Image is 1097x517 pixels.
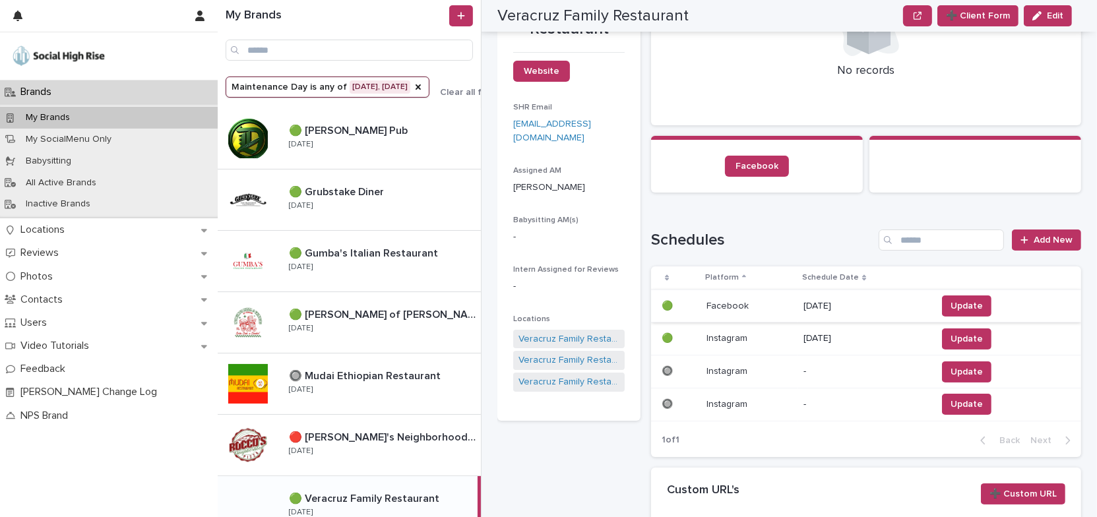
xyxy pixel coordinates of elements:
a: Veracruz Family Restaurant - [GEOGRAPHIC_DATA] [518,332,619,346]
p: All Active Brands [15,177,107,189]
p: Platform [705,270,739,285]
a: 🟢 Grubstake Diner🟢 Grubstake Diner [DATE] [218,169,481,231]
span: SHR Email [513,104,552,111]
p: [DATE] [289,140,313,149]
img: o5DnuTxEQV6sW9jFYBBf [11,43,107,69]
span: Update [951,332,983,346]
tr: 🔘🔘 InstagramInstagram -Update [651,355,1081,388]
p: 🟢 Veracruz Family Restaurant [289,490,442,505]
a: Veracruz Family Restaurant - [GEOGRAPHIC_DATA] [518,353,619,367]
input: Search [879,229,1004,251]
button: Next [1025,435,1081,446]
button: Clear all filters [429,88,503,97]
p: [PERSON_NAME] Change Log [15,386,168,398]
p: 1 of 1 [651,424,690,456]
span: Edit [1047,11,1063,20]
span: ➕ Custom URL [989,487,1057,501]
p: Reviews [15,247,69,259]
tr: 🟢🟢 FacebookFacebook [DATE]Update [651,289,1081,322]
p: 🟢 Gumba's Italian Restaurant [289,245,441,260]
p: [DATE] [289,262,313,272]
p: 🟢 [662,330,675,344]
p: 🔘 Mudai Ethiopian Restaurant [289,367,443,382]
span: Clear all filters [440,88,503,97]
p: [DATE] [803,301,926,312]
p: [DATE] [289,201,313,210]
a: 🟢 [PERSON_NAME] Pub🟢 [PERSON_NAME] Pub [DATE] [218,108,481,169]
span: Assigned AM [513,167,561,175]
button: Maintenance Day [226,76,429,98]
p: Users [15,317,57,329]
p: 🟢 Grubstake Diner [289,183,387,198]
span: Next [1030,436,1059,445]
p: [DATE] [289,324,313,333]
p: Contacts [15,293,73,306]
button: Update [942,361,991,382]
span: Locations [513,315,550,323]
p: [DATE] [289,446,313,456]
p: My Brands [15,112,80,123]
p: 🟢 [662,298,675,312]
span: Babysitting AM(s) [513,216,579,224]
p: 🔘 [662,396,675,410]
tr: 🔘🔘 InstagramInstagram -Update [651,388,1081,421]
p: Facebook [706,298,751,312]
p: - [513,230,625,244]
p: - [803,399,926,410]
p: NPS Brand [15,410,78,422]
p: Schedule Date [802,270,859,285]
p: - [803,366,926,377]
button: Update [942,328,991,350]
p: 🔴 [PERSON_NAME]'s Neighborhood Pizza [289,429,478,444]
a: Veracruz Family Restaurant - [GEOGRAPHIC_DATA] [518,375,619,389]
p: 🟢 [PERSON_NAME] of [PERSON_NAME] [289,306,478,321]
p: Inactive Brands [15,198,101,210]
a: Facebook [725,156,789,177]
h1: Schedules [651,231,873,250]
button: ➕ Custom URL [981,483,1065,504]
a: 🔴 [PERSON_NAME]'s Neighborhood Pizza🔴 [PERSON_NAME]'s Neighborhood Pizza [DATE] [218,415,481,476]
button: Back [970,435,1025,446]
p: [DATE] [289,385,313,394]
button: ➕ Client Form [937,5,1019,26]
span: Back [991,436,1020,445]
p: Instagram [706,330,750,344]
span: ➕ Client Form [946,9,1010,22]
span: Website [524,67,559,76]
input: Search [226,40,473,61]
button: Update [942,394,991,415]
h2: Custom URL's [667,483,739,498]
p: - [513,280,625,293]
span: Facebook [736,162,778,171]
p: No records [667,64,1065,78]
a: 🔘 Mudai Ethiopian Restaurant🔘 Mudai Ethiopian Restaurant [DATE] [218,353,481,415]
p: Babysitting [15,156,82,167]
p: [DATE] [289,508,313,517]
h1: My Brands [226,9,447,23]
h2: Veracruz Family Restaurant [497,7,689,26]
tr: 🟢🟢 InstagramInstagram [DATE]Update [651,322,1081,355]
button: Update [942,295,991,317]
span: Update [951,365,983,379]
p: Locations [15,224,75,236]
p: Instagram [706,363,750,377]
p: 🟢 [PERSON_NAME] Pub [289,122,410,137]
a: 🟢 [PERSON_NAME] of [PERSON_NAME]🟢 [PERSON_NAME] of [PERSON_NAME] [DATE] [218,292,481,353]
a: 🟢 Gumba's Italian Restaurant🟢 Gumba's Italian Restaurant [DATE] [218,231,481,292]
a: Add New [1012,229,1081,251]
a: [EMAIL_ADDRESS][DOMAIN_NAME] [513,119,591,142]
p: Instagram [706,396,750,410]
p: Video Tutorials [15,340,100,352]
p: [PERSON_NAME] [513,181,625,195]
p: Photos [15,270,63,283]
a: Website [513,61,570,82]
p: My SocialMenu Only [15,134,122,145]
p: 🔘 [662,363,675,377]
p: [DATE] [803,333,926,344]
span: Add New [1034,235,1073,245]
p: Feedback [15,363,76,375]
button: Edit [1024,5,1072,26]
p: Brands [15,86,62,98]
span: Update [951,398,983,411]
